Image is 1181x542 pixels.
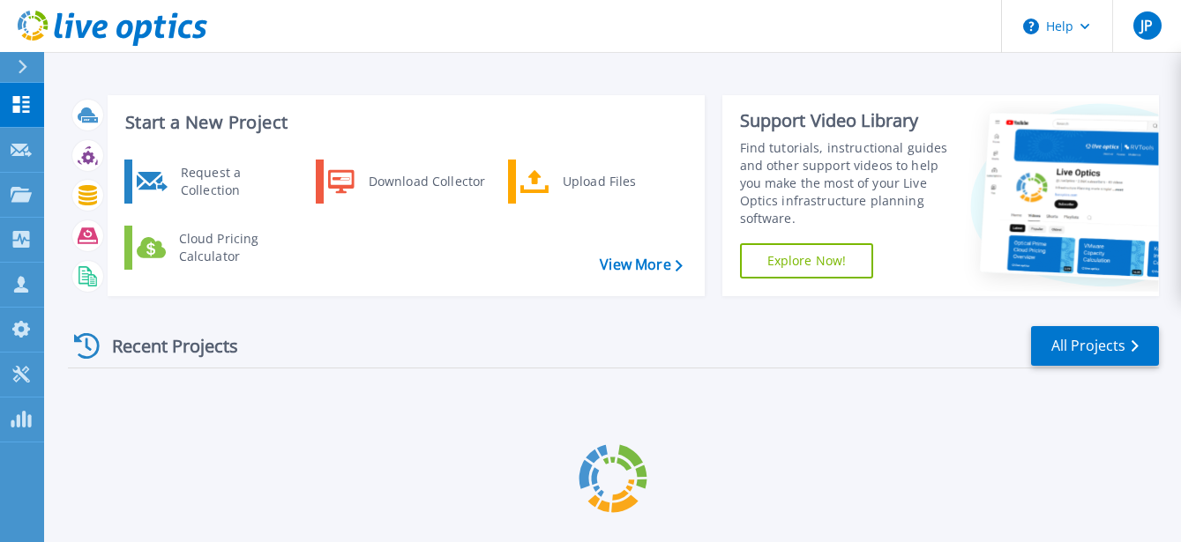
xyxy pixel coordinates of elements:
div: Download Collector [360,164,493,199]
div: Upload Files [554,164,684,199]
a: Upload Files [508,160,689,204]
a: Explore Now! [740,243,874,278]
a: Download Collector [316,160,497,204]
a: View More [600,256,682,273]
span: JP [1140,19,1153,33]
a: Cloud Pricing Calculator [124,226,305,270]
div: Find tutorials, instructional guides and other support videos to help you make the most of your L... [740,139,957,227]
div: Request a Collection [172,164,301,199]
h3: Start a New Project [125,113,682,132]
div: Support Video Library [740,109,957,132]
div: Recent Projects [68,324,262,368]
a: Request a Collection [124,160,305,204]
a: All Projects [1031,326,1159,366]
div: Cloud Pricing Calculator [170,230,301,265]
